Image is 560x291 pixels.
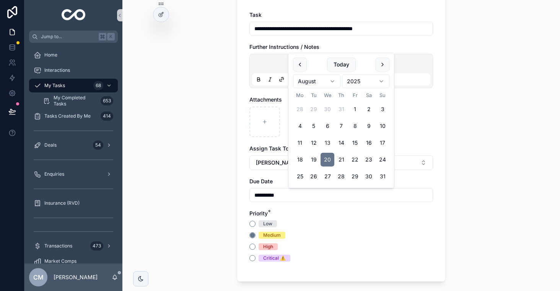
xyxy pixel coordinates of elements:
table: August 2025 [293,91,389,183]
button: Saturday, 23 August 2025 [362,153,376,167]
span: Due Date [249,178,273,184]
button: Monday, 11 August 2025 [293,136,307,150]
th: Thursday [334,91,348,99]
button: Wednesday, 20 August 2025, selected [321,153,334,167]
button: Wednesday, 30 July 2025 [321,102,334,116]
span: Priority [249,210,268,217]
button: Thursday, 28 August 2025 [334,170,348,183]
a: Transactions473 [29,239,118,253]
a: Market Comps [29,254,118,268]
span: [PERSON_NAME] [256,159,300,167]
div: High [263,243,273,250]
span: My Completed Tasks [54,95,98,107]
a: My Completed Tasks653 [38,94,118,108]
th: Tuesday [307,91,321,99]
button: Saturday, 9 August 2025 [362,119,376,133]
button: Friday, 1 August 2025 [348,102,362,116]
button: Monday, 28 July 2025 [293,102,307,116]
button: Tuesday, 12 August 2025 [307,136,321,150]
button: Tuesday, 29 July 2025 [307,102,321,116]
div: 653 [101,96,113,105]
button: Sunday, 31 August 2025 [376,170,389,183]
span: CM [33,273,44,282]
span: Transactions [44,243,72,249]
span: Market Comps [44,258,77,264]
button: Jump to...K [29,31,118,43]
p: [PERSON_NAME] [54,273,98,281]
span: Tasks Created By Me [44,113,91,119]
button: Thursday, 14 August 2025 [334,136,348,150]
button: Friday, 15 August 2025 [348,136,362,150]
span: Further Instructions / Notes [249,44,319,50]
span: Insurance (RVD) [44,200,80,206]
span: Assign Task To [249,145,289,152]
a: Interactions [29,63,118,77]
th: Sunday [376,91,389,99]
div: scrollable content [24,43,122,264]
div: 473 [90,241,103,251]
span: Interactions [44,67,70,73]
button: Thursday, 31 July 2025 [334,102,348,116]
button: Thursday, 7 August 2025 [334,119,348,133]
button: Saturday, 2 August 2025 [362,102,376,116]
th: Wednesday [321,91,334,99]
button: Tuesday, 19 August 2025 [307,153,321,167]
button: Today [327,58,356,71]
a: My Tasks68 [29,79,118,92]
div: Low [263,220,272,227]
button: Tuesday, 5 August 2025 [307,119,321,133]
span: Home [44,52,57,58]
button: Sunday, 3 August 2025 [376,102,389,116]
a: Tasks Created By Me414 [29,109,118,123]
button: Saturday, 16 August 2025 [362,136,376,150]
a: Home [29,48,118,62]
a: Insurance (RVD) [29,196,118,210]
img: App logo [62,9,86,21]
span: Deals [44,142,57,148]
div: 414 [101,112,113,121]
div: 54 [93,141,103,150]
button: Saturday, 30 August 2025 [362,170,376,183]
button: Select Button [249,155,433,170]
button: Friday, 29 August 2025 [348,170,362,183]
button: Sunday, 17 August 2025 [376,136,389,150]
span: My Tasks [44,82,65,89]
div: 68 [93,81,103,90]
a: Deals54 [29,138,118,152]
span: Task [249,11,262,18]
span: K [108,34,114,40]
th: Monday [293,91,307,99]
button: Monday, 18 August 2025 [293,153,307,167]
button: Today, Wednesday, 13 August 2025 [321,136,334,150]
div: Critical ⚠️️ [263,255,286,262]
button: Monday, 4 August 2025 [293,119,307,133]
th: Saturday [362,91,376,99]
th: Friday [348,91,362,99]
button: Sunday, 10 August 2025 [376,119,389,133]
div: Medium [263,232,281,239]
button: Wednesday, 6 August 2025 [321,119,334,133]
button: Sunday, 24 August 2025 [376,153,389,167]
button: Wednesday, 27 August 2025 [321,170,334,183]
button: Tuesday, 26 August 2025 [307,170,321,183]
button: Thursday, 21 August 2025 [334,153,348,167]
span: Enquiries [44,171,64,177]
button: Friday, 8 August 2025 [348,119,362,133]
span: Jump to... [41,34,96,40]
button: Friday, 22 August 2025 [348,153,362,167]
button: Monday, 25 August 2025 [293,170,307,183]
span: Attachments [249,96,282,103]
a: Enquiries [29,167,118,181]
